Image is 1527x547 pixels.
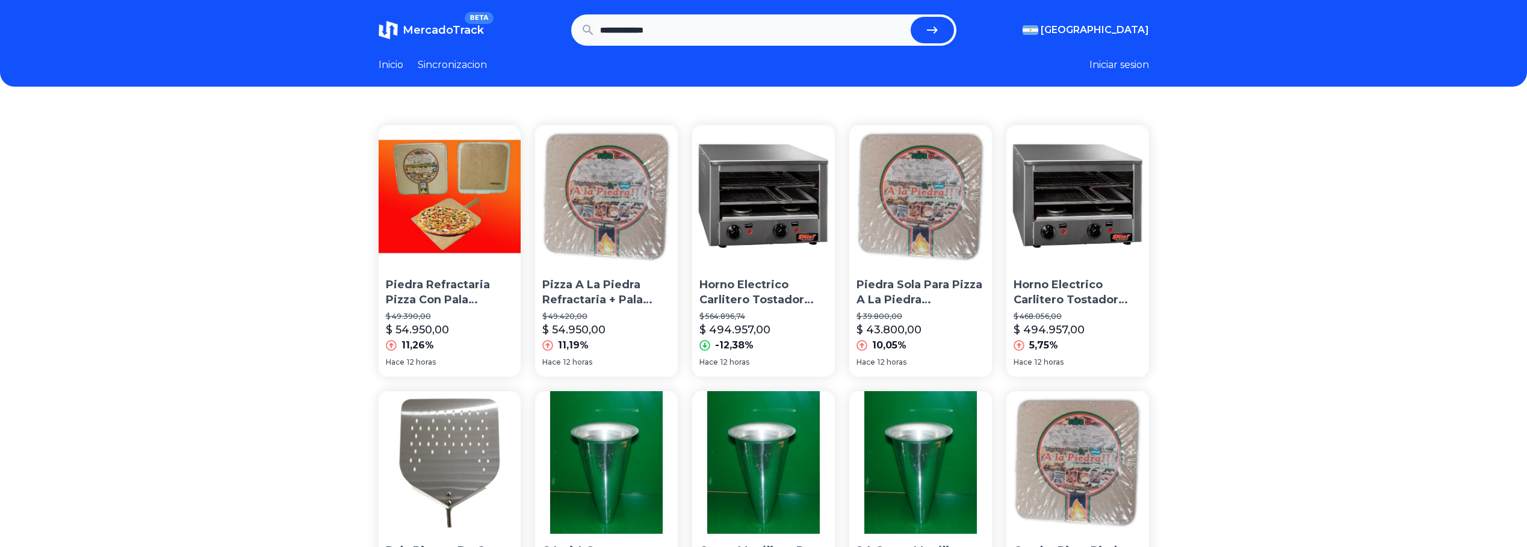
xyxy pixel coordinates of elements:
[465,12,493,24] span: BETA
[699,277,828,307] p: Horno Electrico Carlitero Tostador Multifuncion Speedy Pizza
[699,321,770,338] p: $ 494.957,00
[379,125,521,268] img: Piedra Refractaria Pizza Con Pala De Madera Para Horno Fara
[856,277,985,307] p: Piedra Sola Para Pizza A La Piedra Refractaria P Horno Fara
[849,125,992,268] img: Piedra Sola Para Pizza A La Piedra Refractaria P Horno Fara
[386,277,514,307] p: Piedra Refractaria Pizza Con Pala [PERSON_NAME] Para Horno Fara
[563,357,592,367] span: 12 horas
[878,357,906,367] span: 12 horas
[386,357,404,367] span: Hace
[379,125,521,377] a: Piedra Refractaria Pizza Con Pala De Madera Para Horno FaraPiedra Refractaria Pizza Con Pala [PER...
[542,321,606,338] p: $ 54.950,00
[1014,277,1142,307] p: Horno Electrico Carlitero Tostador Multifuncion Speedy Pizza
[379,20,398,40] img: MercadoTrack
[379,391,521,534] img: Pala Pizzera De Carga Inoxidable Pizza Horno De Barro Mano
[1023,25,1038,35] img: Argentina
[699,312,828,321] p: $ 564.896,74
[379,20,484,40] a: MercadoTrackBETA
[535,125,678,268] img: Pizza A La Piedra Refractaria + Pala De Madera P Horno Envio
[1014,312,1142,321] p: $ 468.056,00
[692,391,835,534] img: Conos Metálicos Para Hornear Pizza En Cono 12 X O.60 Cm
[1006,125,1149,377] a: Horno Electrico Carlitero Tostador Multifuncion Speedy PizzaHorno Electrico Carlitero Tostador Mu...
[692,125,835,377] a: Horno Electrico Carlitero Tostador Multifuncion Speedy PizzaHorno Electrico Carlitero Tostador Mu...
[407,357,436,367] span: 12 horas
[401,338,434,353] p: 11,26%
[558,338,589,353] p: 11,19%
[535,391,678,534] img: 6 (seis) Conos Metálicos Para Hornear Pizza En Cono
[1029,338,1058,353] p: 5,75%
[1006,125,1149,268] img: Horno Electrico Carlitero Tostador Multifuncion Speedy Pizza
[699,357,718,367] span: Hace
[1014,357,1032,367] span: Hace
[715,338,754,353] p: -12,38%
[379,58,403,72] a: Inicio
[542,357,561,367] span: Hace
[1023,23,1149,37] button: [GEOGRAPHIC_DATA]
[542,277,671,307] p: Pizza A La Piedra Refractaria + Pala [PERSON_NAME] P Horno Envio
[856,357,875,367] span: Hace
[1006,391,1149,534] img: Combo Pizza Piedra Refractaria + Pala De Madera Para Horno
[1014,321,1085,338] p: $ 494.957,00
[1089,58,1149,72] button: Iniciar sesion
[386,312,514,321] p: $ 49.390,00
[1041,23,1149,37] span: [GEOGRAPHIC_DATA]
[849,125,992,377] a: Piedra Sola Para Pizza A La Piedra Refractaria P Horno FaraPiedra Sola Para Pizza A La Piedra Ref...
[403,23,484,37] span: MercadoTrack
[720,357,749,367] span: 12 horas
[542,312,671,321] p: $ 49.420,00
[386,321,449,338] p: $ 54.950,00
[535,125,678,377] a: Pizza A La Piedra Refractaria + Pala De Madera P Horno EnvioPizza A La Piedra Refractaria + Pala ...
[1035,357,1064,367] span: 12 horas
[849,391,992,534] img: 24 Conos Metálicos Para Hornear Pizza En Cono
[418,58,487,72] a: Sincronizacion
[856,321,921,338] p: $ 43.800,00
[872,338,906,353] p: 10,05%
[856,312,985,321] p: $ 39.800,00
[692,125,835,268] img: Horno Electrico Carlitero Tostador Multifuncion Speedy Pizza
